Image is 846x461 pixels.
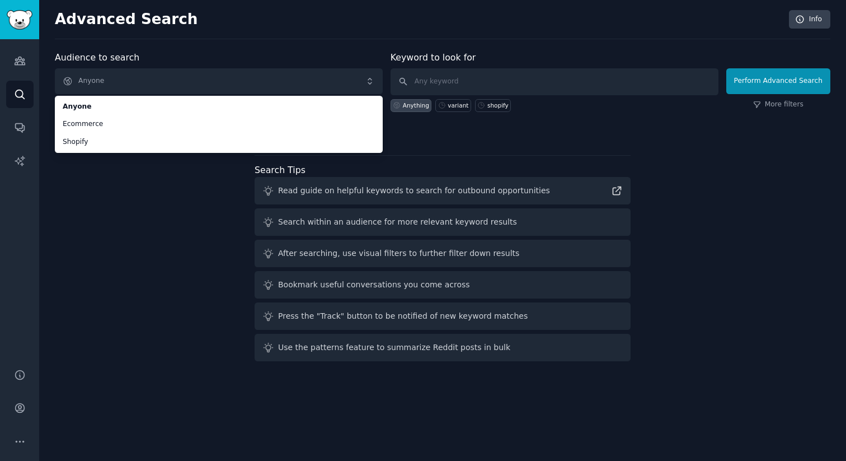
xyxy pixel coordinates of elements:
[63,137,375,147] span: Shopify
[448,101,468,109] div: variant
[55,11,783,29] h2: Advanced Search
[63,119,375,129] span: Ecommerce
[278,342,510,353] div: Use the patterns feature to summarize Reddit posts in bulk
[55,68,383,94] button: Anyone
[726,68,830,94] button: Perform Advanced Search
[278,185,550,197] div: Read guide on helpful keywords to search for outbound opportunities
[391,52,476,63] label: Keyword to look for
[7,10,32,30] img: GummySearch logo
[63,102,375,112] span: Anyone
[753,100,803,110] a: More filters
[391,68,718,95] input: Any keyword
[278,310,528,322] div: Press the "Track" button to be notified of new keyword matches
[255,165,305,175] label: Search Tips
[278,279,470,291] div: Bookmark useful conversations you come across
[55,52,139,63] label: Audience to search
[55,96,383,153] ul: Anyone
[487,101,509,109] div: shopify
[278,248,519,259] div: After searching, use visual filters to further filter down results
[278,216,517,228] div: Search within an audience for more relevant keyword results
[789,10,830,29] a: Info
[403,101,429,109] div: Anything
